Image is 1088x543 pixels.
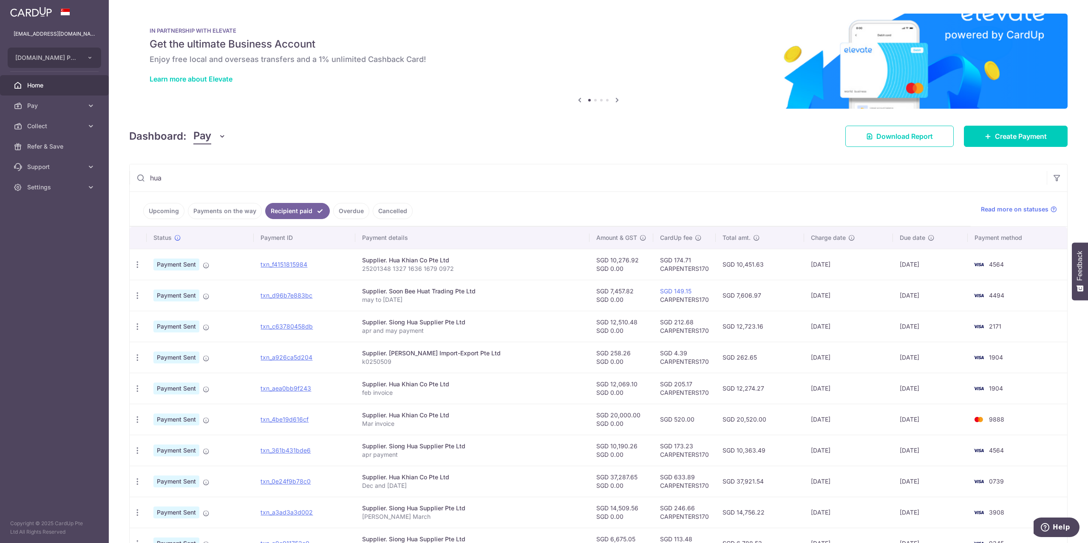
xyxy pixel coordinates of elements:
span: 1904 [989,385,1003,392]
td: [DATE] [804,404,893,435]
a: Overdue [333,203,369,219]
td: [DATE] [804,311,893,342]
td: [DATE] [893,311,968,342]
td: [DATE] [804,280,893,311]
a: txn_f4151815984 [261,261,307,268]
a: Learn more about Elevate [150,75,232,83]
p: [PERSON_NAME] March [362,512,583,521]
span: Payment Sent [153,259,199,270]
p: apr payment [362,450,583,459]
td: [DATE] [893,249,968,280]
a: Download Report [845,126,954,147]
td: [DATE] [893,497,968,528]
th: Payment ID [254,227,355,249]
span: Collect [27,122,83,130]
td: SGD 262.65 [716,342,804,373]
a: Cancelled [373,203,413,219]
td: SGD 20,520.00 [716,404,804,435]
p: IN PARTNERSHIP WITH ELEVATE [150,27,1047,34]
p: apr and may payment [362,326,583,335]
img: Bank Card [970,445,987,456]
p: 25201348 1327 1636 1679 0972 [362,264,583,273]
td: [DATE] [804,497,893,528]
p: may to [DATE] [362,295,583,304]
span: Pay [193,128,211,144]
span: 0739 [989,478,1004,485]
td: [DATE] [893,466,968,497]
div: Supplier. Siong Hua Supplier Pte Ltd [362,442,583,450]
span: Home [27,81,83,90]
td: [DATE] [893,373,968,404]
td: SGD 520.00 [653,404,716,435]
td: SGD 205.17 CARPENTERS170 [653,373,716,404]
td: SGD 212.68 CARPENTERS170 [653,311,716,342]
button: Feedback - Show survey [1072,242,1088,300]
span: 9888 [989,416,1004,423]
span: Payment Sent [153,445,199,456]
a: txn_d96b7e883bc [261,292,312,299]
td: SGD 12,723.16 [716,311,804,342]
iframe: Opens a widget where you can find more information [1034,518,1079,539]
td: SGD 7,457.82 SGD 0.00 [589,280,653,311]
td: SGD 10,363.49 [716,435,804,466]
span: 4564 [989,261,1004,268]
span: Payment Sent [153,321,199,332]
span: Payment Sent [153,414,199,425]
a: Upcoming [143,203,184,219]
input: Search by recipient name, payment id or reference [130,164,1047,191]
td: [DATE] [804,249,893,280]
td: [DATE] [804,342,893,373]
div: Supplier. Hua Khian Co Pte Ltd [362,380,583,388]
td: CARPENTERS170 [653,280,716,311]
td: [DATE] [893,280,968,311]
img: Bank Card [970,290,987,301]
span: 4564 [989,447,1004,454]
td: SGD 10,276.92 SGD 0.00 [589,249,653,280]
span: Payment Sent [153,290,199,301]
img: Bank Card [970,352,987,363]
div: Supplier. Soon Bee Huat Trading Pte Ltd [362,287,583,295]
span: Support [27,163,83,171]
td: SGD 37,287.65 SGD 0.00 [589,466,653,497]
td: [DATE] [804,466,893,497]
button: [DOMAIN_NAME] PTE. LTD. [8,48,101,68]
p: Dec and [DATE] [362,481,583,490]
span: 1904 [989,354,1003,361]
a: txn_aea0bb9f243 [261,385,311,392]
td: SGD 37,921.54 [716,466,804,497]
td: [DATE] [893,435,968,466]
h5: Get the ultimate Business Account [150,37,1047,51]
td: SGD 20,000.00 SGD 0.00 [589,404,653,435]
span: Status [153,234,172,242]
span: 4494 [989,292,1004,299]
img: Bank Card [970,507,987,518]
p: [EMAIL_ADDRESS][DOMAIN_NAME] [14,30,95,38]
td: SGD 4.39 CARPENTERS170 [653,342,716,373]
span: CardUp fee [660,234,692,242]
td: SGD 10,190.26 SGD 0.00 [589,435,653,466]
td: SGD 246.66 CARPENTERS170 [653,497,716,528]
span: Payment Sent [153,352,199,363]
a: SGD 149.15 [660,287,691,295]
p: feb invoice [362,388,583,397]
td: [DATE] [893,404,968,435]
td: SGD 12,510.48 SGD 0.00 [589,311,653,342]
th: Payment details [355,227,589,249]
span: 2171 [989,323,1001,330]
a: txn_361b431bde6 [261,447,311,454]
span: Download Report [876,131,933,141]
span: Due date [900,234,925,242]
img: Renovation banner [129,14,1068,109]
img: Bank Card [970,383,987,394]
div: Supplier. Hua Khian Co Pte Ltd [362,473,583,481]
span: Total amt. [722,234,751,242]
span: Payment Sent [153,475,199,487]
span: Pay [27,101,83,110]
img: CardUp [10,7,52,17]
h6: Enjoy free local and overseas transfers and a 1% unlimited Cashback Card! [150,54,1047,65]
span: Amount & GST [596,234,637,242]
td: SGD 14,509.56 SGD 0.00 [589,497,653,528]
td: SGD 14,756.22 [716,497,804,528]
span: Charge date [811,234,846,242]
